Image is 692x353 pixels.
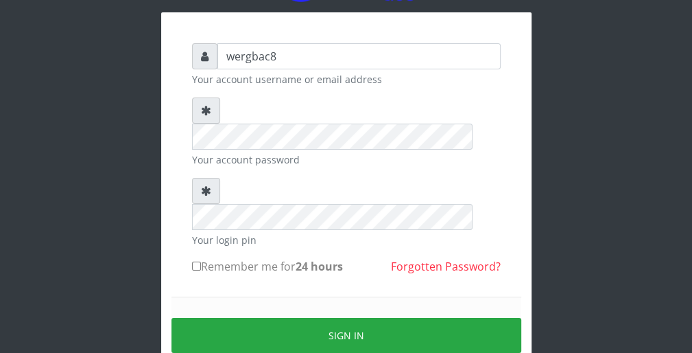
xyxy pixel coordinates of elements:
[192,262,201,271] input: Remember me for24 hours
[192,258,343,275] label: Remember me for
[192,152,501,167] small: Your account password
[391,259,501,274] a: Forgotten Password?
[192,233,501,247] small: Your login pin
[296,259,343,274] b: 24 hours
[217,43,501,69] input: Username or email address
[192,72,501,87] small: Your account username or email address
[171,318,521,353] button: Sign in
